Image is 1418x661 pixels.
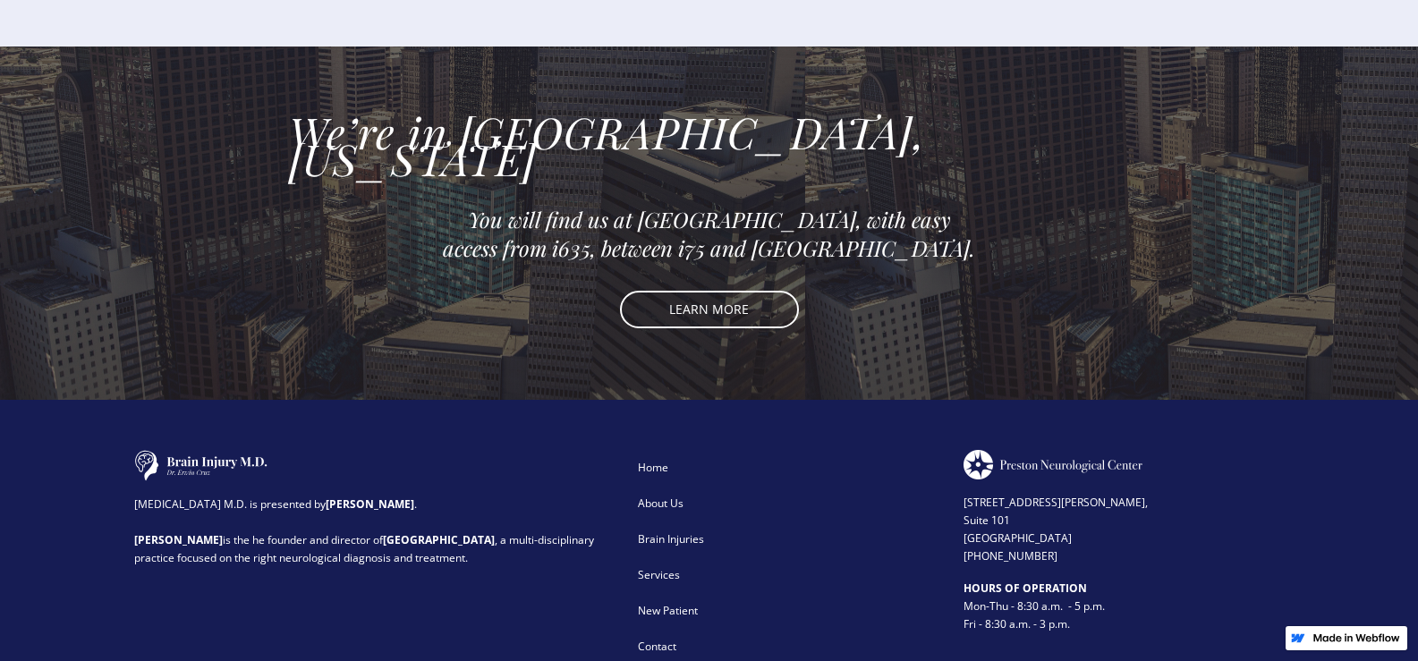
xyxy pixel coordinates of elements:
[638,602,940,620] div: New Patient
[629,593,949,629] a: New Patient
[638,495,940,513] div: About Us
[134,481,615,567] div: [MEDICAL_DATA] M.D. is presented by . is the he founder and director of , a multi-disciplinary pr...
[638,566,940,584] div: Services
[629,450,949,486] a: Home
[620,291,799,328] a: LEARN MORE
[326,496,414,512] strong: [PERSON_NAME]
[964,580,1087,596] strong: HOURS OF OPERATION ‍
[443,205,975,262] em: You will find us at [GEOGRAPHIC_DATA], with easy access from i635, between i75 and [GEOGRAPHIC_DA...
[629,557,949,593] a: Services
[638,638,940,656] div: Contact
[964,580,1284,633] div: Mon-Thu - 8:30 a.m. - 5 p.m. Fri - 8:30 a.m. - 3 p.m.
[383,532,495,547] strong: [GEOGRAPHIC_DATA]
[629,521,949,557] a: Brain Injuries
[289,103,925,187] em: We’re in [GEOGRAPHIC_DATA], [US_STATE]
[1312,633,1400,642] img: Made in Webflow
[964,479,1284,565] div: [STREET_ADDRESS][PERSON_NAME], Suite 101 [GEOGRAPHIC_DATA] [PHONE_NUMBER]
[638,459,940,477] div: Home
[134,532,223,547] strong: [PERSON_NAME]
[629,486,949,521] a: About Us
[638,530,940,548] div: Brain Injuries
